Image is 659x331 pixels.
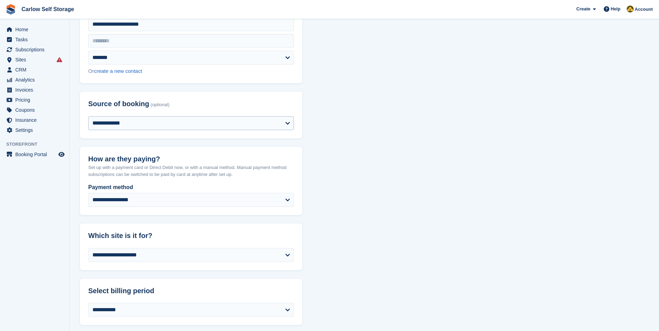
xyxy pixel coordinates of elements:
[19,3,77,15] a: Carlow Self Storage
[635,6,653,13] span: Account
[88,232,294,240] h2: Which site is it for?
[15,25,57,34] span: Home
[6,4,16,15] img: stora-icon-8386f47178a22dfd0bd8f6a31ec36ba5ce8667c1dd55bd0f319d3a0aa187defe.svg
[3,115,66,125] a: menu
[3,45,66,54] a: menu
[611,6,620,12] span: Help
[88,183,294,192] label: Payment method
[88,164,294,178] p: Set up with a payment card or Direct Debit now, or with a manual method. Manual payment method su...
[88,287,294,295] h2: Select billing period
[576,6,590,12] span: Create
[15,95,57,105] span: Pricing
[151,102,170,108] span: (optional)
[88,67,294,75] div: Or
[3,75,66,85] a: menu
[15,45,57,54] span: Subscriptions
[15,115,57,125] span: Insurance
[88,100,149,108] span: Source of booking
[6,141,69,148] span: Storefront
[15,150,57,159] span: Booking Portal
[15,55,57,65] span: Sites
[3,25,66,34] a: menu
[627,6,634,12] img: Kevin Moore
[3,55,66,65] a: menu
[3,150,66,159] a: menu
[3,95,66,105] a: menu
[15,75,57,85] span: Analytics
[3,35,66,44] a: menu
[57,150,66,159] a: Preview store
[3,125,66,135] a: menu
[57,57,62,62] i: Smart entry sync failures have occurred
[15,35,57,44] span: Tasks
[15,125,57,135] span: Settings
[3,65,66,75] a: menu
[3,85,66,95] a: menu
[15,65,57,75] span: CRM
[3,105,66,115] a: menu
[94,68,142,74] a: create a new contact
[15,105,57,115] span: Coupons
[15,85,57,95] span: Invoices
[88,155,294,163] h2: How are they paying?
